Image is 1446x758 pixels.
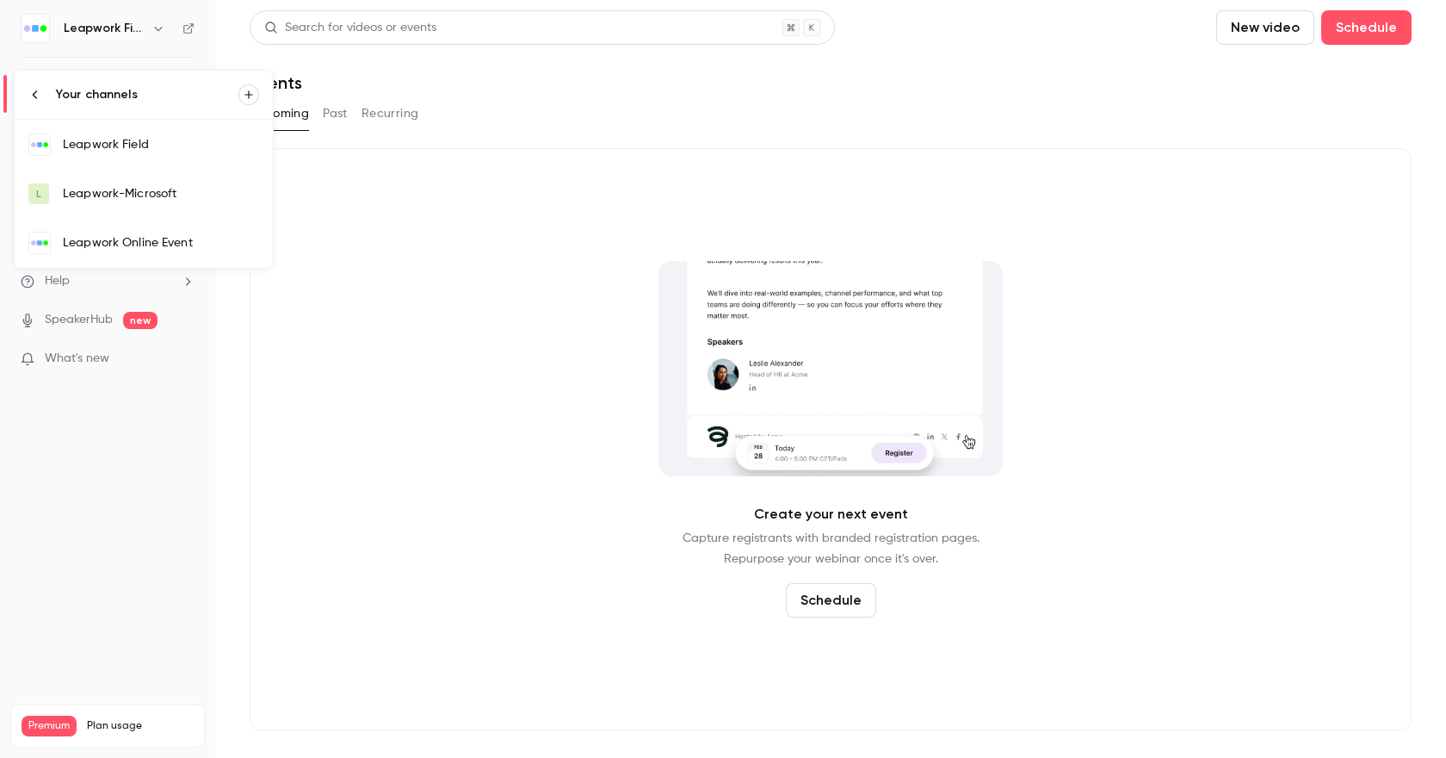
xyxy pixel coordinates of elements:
[29,233,50,253] img: Leapwork Online Event
[36,186,41,202] span: L
[63,136,259,153] div: Leapwork Field
[63,185,259,202] div: Leapwork-Microsoft
[29,134,50,155] img: Leapwork Field
[63,234,259,252] div: Leapwork Online Event
[56,86,238,103] div: Your channels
